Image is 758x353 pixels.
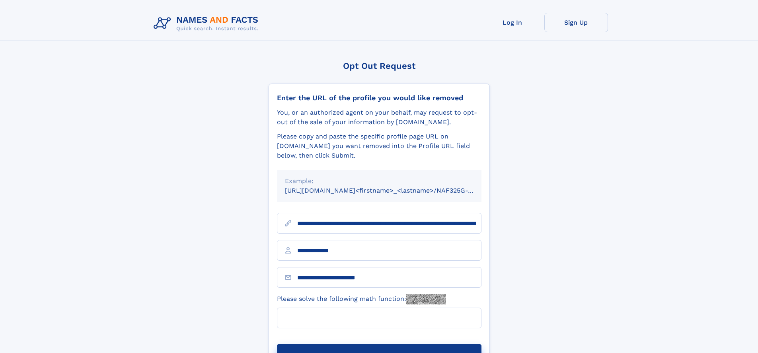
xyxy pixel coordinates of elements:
[285,187,497,194] small: [URL][DOMAIN_NAME]<firstname>_<lastname>/NAF325G-xxxxxxxx
[277,294,446,304] label: Please solve the following math function:
[150,13,265,34] img: Logo Names and Facts
[277,94,481,102] div: Enter the URL of the profile you would like removed
[481,13,544,32] a: Log In
[269,61,490,71] div: Opt Out Request
[277,108,481,127] div: You, or an authorized agent on your behalf, may request to opt-out of the sale of your informatio...
[544,13,608,32] a: Sign Up
[277,132,481,160] div: Please copy and paste the specific profile page URL on [DOMAIN_NAME] you want removed into the Pr...
[285,176,474,186] div: Example:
